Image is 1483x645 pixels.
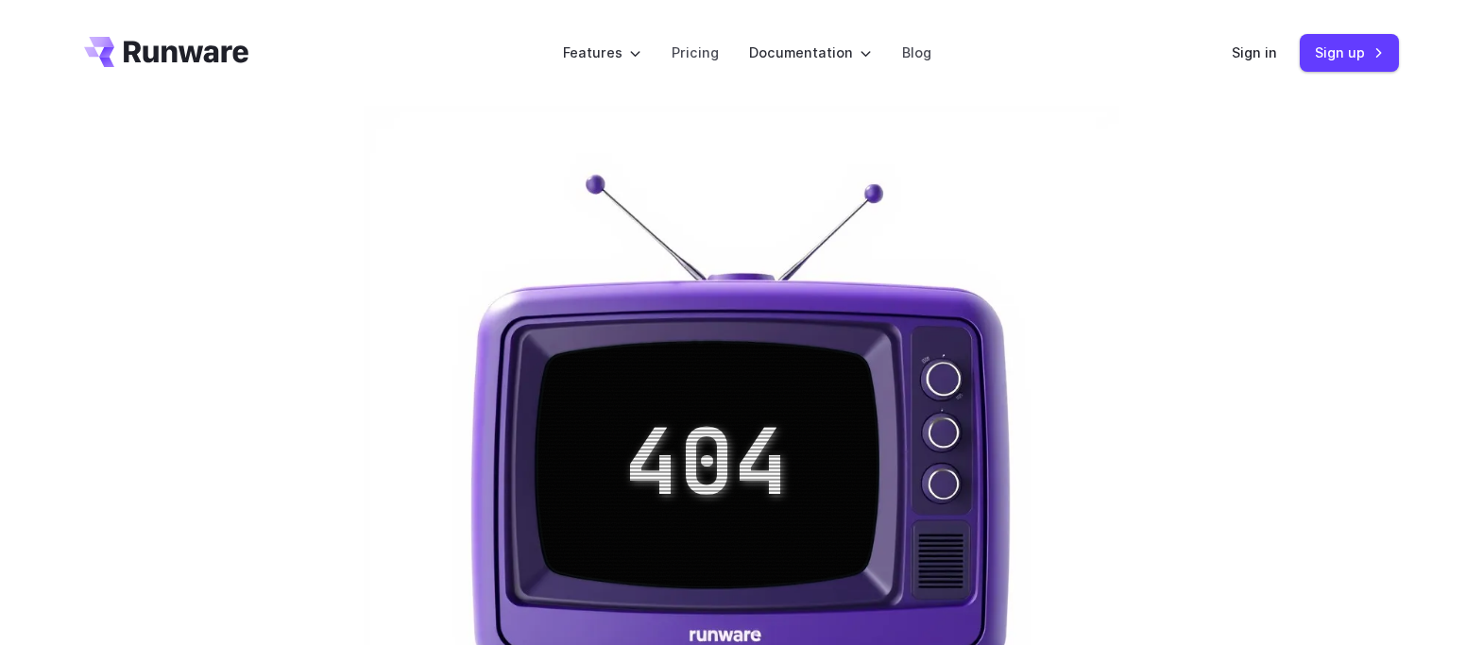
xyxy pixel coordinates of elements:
a: Sign up [1300,34,1399,71]
a: Sign in [1232,42,1277,63]
label: Features [563,42,641,63]
a: Pricing [672,42,719,63]
a: Blog [902,42,931,63]
label: Documentation [749,42,872,63]
a: Go to / [84,37,248,67]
